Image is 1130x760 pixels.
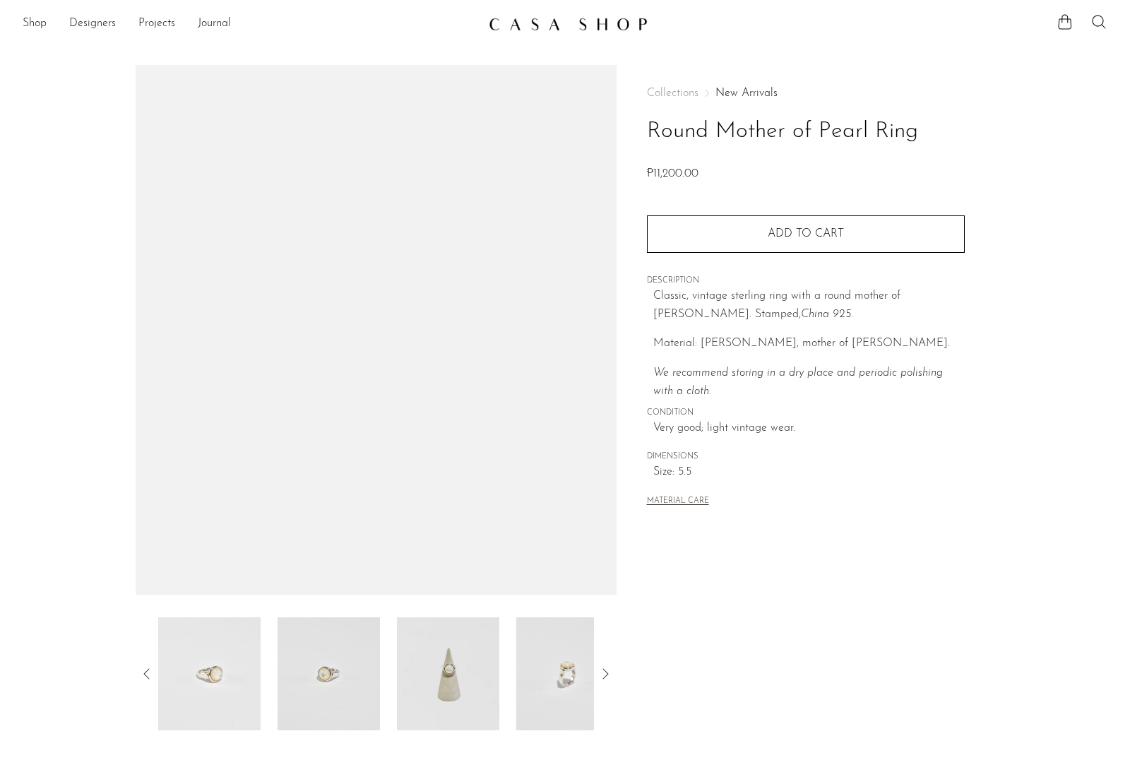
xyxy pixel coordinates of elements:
[653,367,943,397] i: We recommend storing in a dry place and periodic polishing with a cloth.
[278,617,380,730] img: Round Mother of Pearl Ring
[69,15,116,33] a: Designers
[158,617,261,730] img: Round Mother of Pearl Ring
[647,407,965,420] span: CONDITION
[516,617,619,730] img: Round Mother of Pearl Ring
[768,228,844,239] span: Add to cart
[653,335,965,353] p: Material: [PERSON_NAME], mother of [PERSON_NAME].
[647,168,698,179] span: ₱11,200.00
[138,15,175,33] a: Projects
[23,15,47,33] a: Shop
[715,88,778,99] a: New Arrivals
[23,12,477,36] ul: NEW HEADER MENU
[653,287,965,323] p: Classic, vintage sterling ring with a round mother of [PERSON_NAME]. Stamped,
[647,275,965,287] span: DESCRIPTION
[23,12,477,36] nav: Desktop navigation
[647,451,965,463] span: DIMENSIONS
[647,88,698,99] span: Collections
[801,309,853,320] em: China 925.
[647,114,965,150] h1: Round Mother of Pearl Ring
[647,497,709,507] button: MATERIAL CARE
[198,15,231,33] a: Journal
[653,420,965,438] span: Very good; light vintage wear.
[653,463,965,482] span: Size: 5.5
[647,88,965,99] nav: Breadcrumbs
[647,215,965,252] button: Add to cart
[397,617,499,730] img: Round Mother of Pearl Ring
